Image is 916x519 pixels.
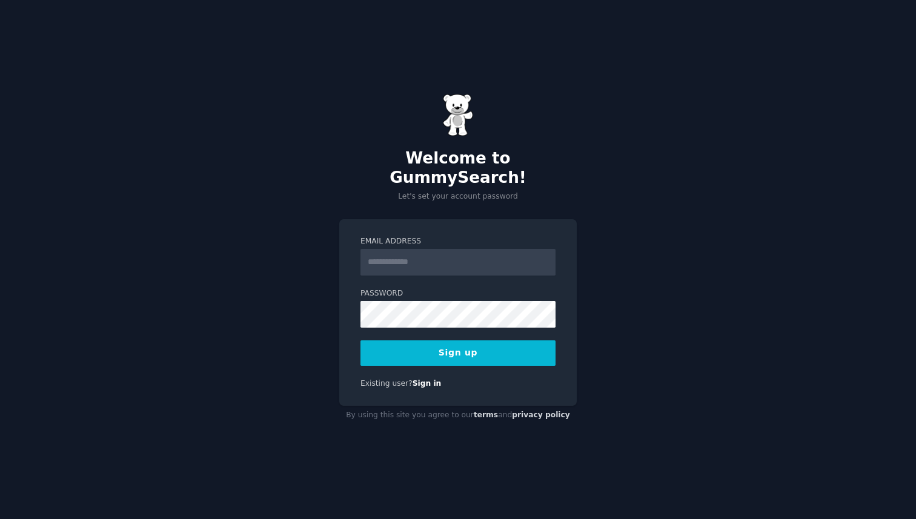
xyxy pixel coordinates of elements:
[360,236,556,247] label: Email Address
[474,411,498,419] a: terms
[360,288,556,299] label: Password
[360,340,556,366] button: Sign up
[443,94,473,136] img: Gummy Bear
[360,379,413,388] span: Existing user?
[413,379,442,388] a: Sign in
[512,411,570,419] a: privacy policy
[339,191,577,202] p: Let's set your account password
[339,406,577,425] div: By using this site you agree to our and
[339,149,577,187] h2: Welcome to GummySearch!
